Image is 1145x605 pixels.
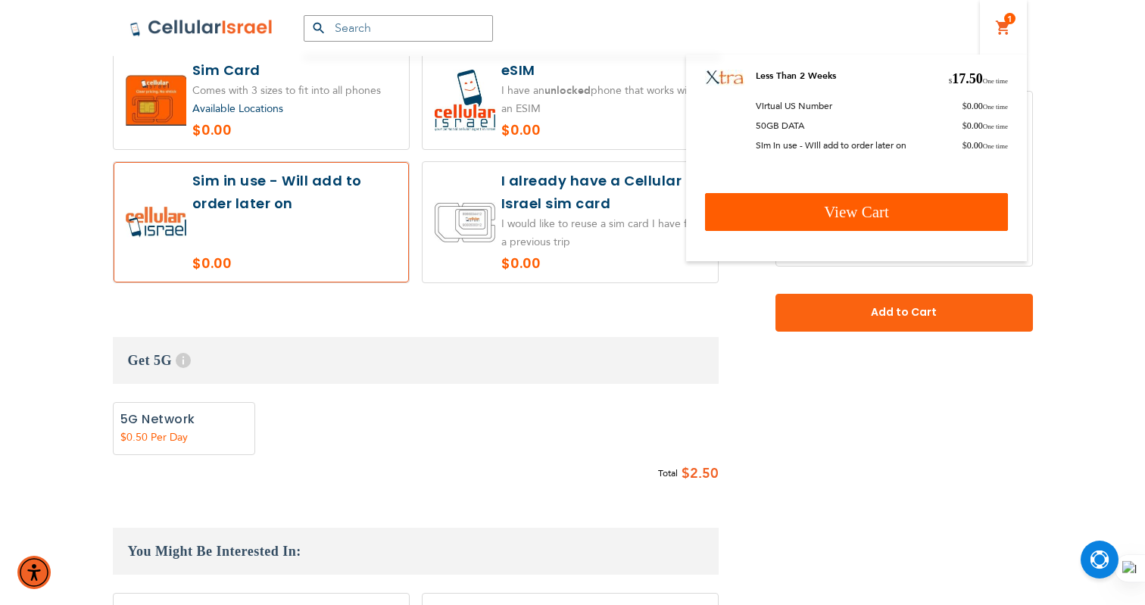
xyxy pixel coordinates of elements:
[17,556,51,589] div: Accessibility Menu
[962,120,967,131] span: $
[983,142,1008,150] span: One time
[128,544,301,559] span: You Might Be Interested In:
[176,353,191,368] span: Help
[949,70,1008,89] span: 17.50
[824,203,889,221] span: View Cart
[962,140,967,151] span: $
[995,19,1012,37] a: 1
[949,77,953,85] span: $
[1007,13,1012,25] span: 1
[113,337,719,384] h3: Get 5G
[962,101,967,111] span: $
[825,305,983,321] span: Add to Cart
[962,139,1008,151] span: 0.00
[658,466,678,482] span: Total
[304,15,493,42] input: Search
[690,463,719,485] span: 2.50
[983,103,1008,111] span: One time
[775,294,1033,332] button: Add to Cart
[756,100,832,112] span: Virtual US Number
[962,120,1008,132] span: 0.00
[962,100,1008,112] span: 0.00
[983,77,1008,85] span: One time
[682,463,690,485] span: $
[705,70,744,86] img: Xtra SIM Rental - 50GB
[756,139,906,151] span: Sim in use - Will add to order later on
[705,193,1008,231] a: View Cart
[192,101,283,116] a: Available Locations
[983,123,1008,130] span: One time
[756,70,836,82] a: Less Than 2 Weeks
[129,19,273,37] img: Cellular Israel Logo
[756,120,804,132] span: 50GB DATA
